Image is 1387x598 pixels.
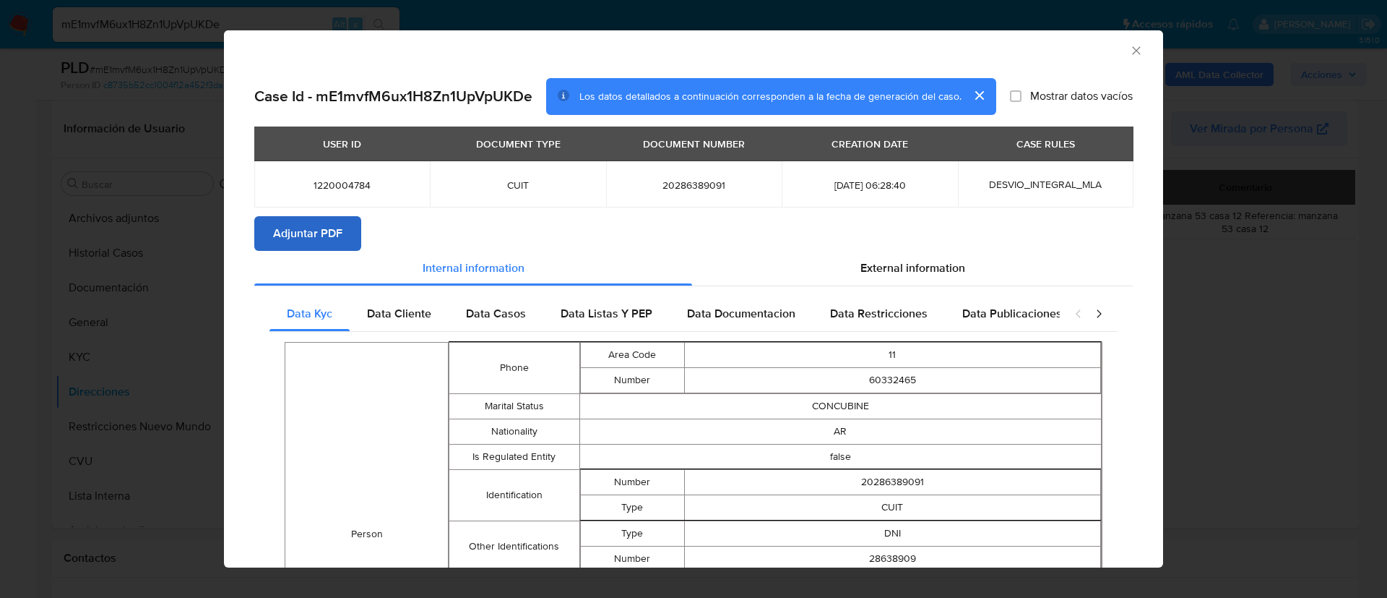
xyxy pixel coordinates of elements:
[269,296,1060,331] div: Detailed internal info
[449,470,580,521] td: Identification
[580,521,684,547] td: Type
[684,368,1100,393] td: 60332465
[314,132,370,156] div: USER ID
[367,305,431,322] span: Data Cliente
[684,495,1100,521] td: CUIT
[580,343,684,368] td: Area Code
[423,260,524,276] span: Internal information
[1008,132,1084,156] div: CASE RULES
[684,343,1100,368] td: 11
[687,305,795,322] span: Data Documentacion
[799,179,940,192] span: [DATE] 06:28:40
[580,547,684,572] td: Number
[1030,89,1133,103] span: Mostrar datos vacíos
[860,260,965,276] span: External information
[449,394,580,419] td: Marital Status
[272,179,412,192] span: 1220004784
[254,87,532,106] h2: Case Id - mE1mvfM6ux1H8Zn1UpVpUKDe
[273,218,342,249] span: Adjuntar PDF
[823,132,917,156] div: CREATION DATE
[224,30,1163,568] div: closure-recommendation-modal
[254,216,361,251] button: Adjuntar PDF
[1129,43,1142,56] button: Cerrar ventana
[684,547,1100,572] td: 28638909
[561,305,652,322] span: Data Listas Y PEP
[449,521,580,573] td: Other Identifications
[684,521,1100,547] td: DNI
[580,368,684,393] td: Number
[962,78,996,113] button: cerrar
[449,445,580,470] td: Is Regulated Entity
[579,394,1101,419] td: CONCUBINE
[830,305,928,322] span: Data Restricciones
[580,495,684,521] td: Type
[579,89,962,103] span: Los datos detallados a continuación corresponden a la fecha de generación del caso.
[466,305,526,322] span: Data Casos
[580,470,684,495] td: Number
[287,305,332,322] span: Data Kyc
[1010,90,1021,102] input: Mostrar datos vacíos
[449,343,580,394] td: Phone
[449,419,580,445] td: Nationality
[623,179,764,192] span: 20286389091
[254,251,1133,286] div: Detailed info
[962,305,1062,322] span: Data Publicaciones
[989,177,1102,192] span: DESVIO_INTEGRAL_MLA
[447,179,588,192] span: CUIT
[467,132,569,156] div: DOCUMENT TYPE
[579,419,1101,445] td: AR
[634,132,753,156] div: DOCUMENT NUMBER
[579,445,1101,470] td: false
[684,470,1100,495] td: 20286389091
